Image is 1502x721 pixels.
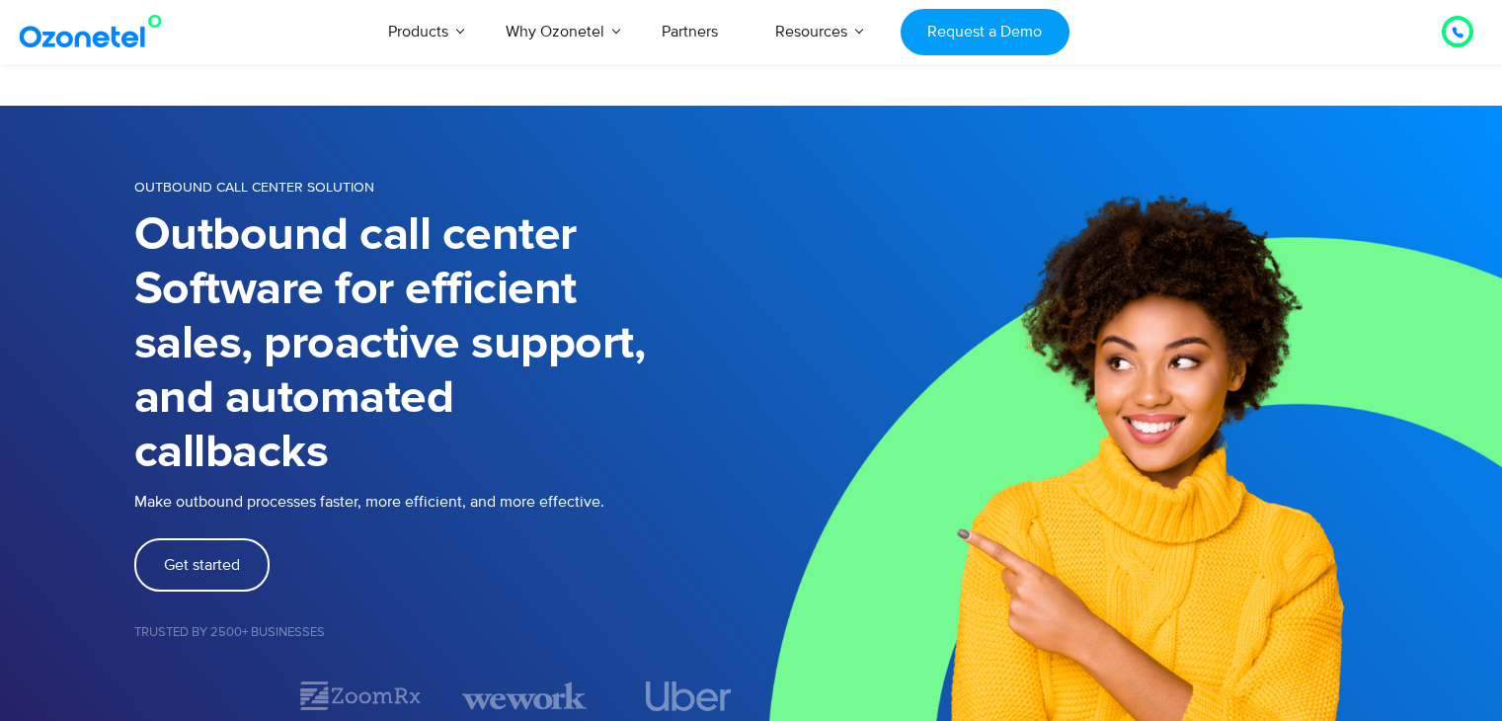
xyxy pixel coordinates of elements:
h5: Trusted by 2500+ Businesses [134,626,751,639]
span: Get started [164,557,240,573]
p: Make outbound processes faster, more efficient, and more effective. [134,490,751,514]
div: 4 / 7 [626,681,751,711]
img: wework [462,679,587,713]
img: uber [646,681,732,711]
div: Image Carousel [134,679,751,713]
span: OUTBOUND CALL CENTER SOLUTION [134,179,374,196]
div: 3 / 7 [462,679,587,713]
img: zoomrx [298,679,423,713]
div: 1 / 7 [134,684,259,708]
h1: Outbound call center Software for efficient sales, proactive support, and automated callbacks [134,208,751,480]
a: Get started [134,538,270,592]
a: Request a Demo [901,9,1069,55]
div: 2 / 7 [298,679,423,713]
